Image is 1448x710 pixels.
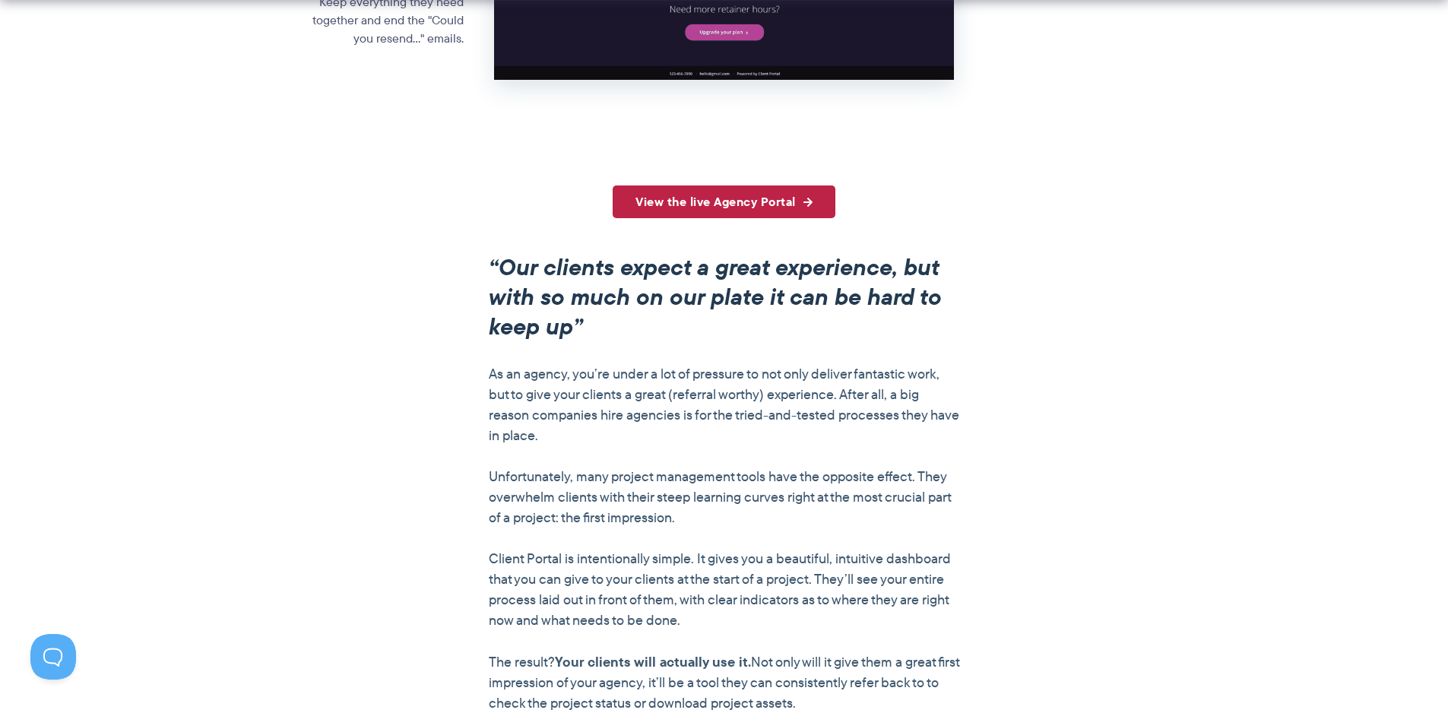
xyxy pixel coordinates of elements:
[555,651,751,672] strong: Your clients will actually use it.
[613,185,835,218] a: View the live Agency Portal
[489,467,960,528] p: Unfortunately, many project management tools have the opposite effect. They overwhelm clients wit...
[30,634,76,680] iframe: Toggle Customer Support
[489,364,960,446] p: As an agency, you’re under a lot of pressure to not only deliver fantastic work, but to give your...
[489,250,942,344] em: “Our clients expect a great experience, but with so much on our plate it can be hard to keep up”
[489,549,960,631] p: Client Portal is intentionally simple. It gives you a beautiful, intuitive dashboard that you can...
